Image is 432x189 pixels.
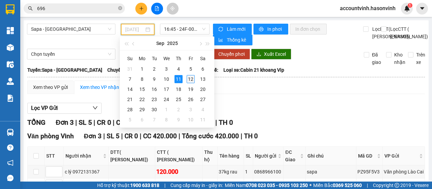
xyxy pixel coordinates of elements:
td: PZ95F5V3 [356,165,383,179]
span: Cung cấp máy in - giấy in: [170,182,223,189]
div: 3 [187,105,195,114]
th: Sa [197,53,209,64]
td: 2025-10-05 [124,115,136,125]
div: 16 [150,85,158,93]
span: copyright [395,183,399,188]
span: Lọc DTT( [PERSON_NAME]) [370,25,411,40]
span: Sapa - Hà Tĩnh [31,24,111,34]
span: plus [139,6,144,11]
div: 17 [162,85,170,93]
div: 30 [150,105,158,114]
button: In đơn chọn [290,24,327,34]
td: 2025-10-06 [136,115,148,125]
div: 6 [138,116,146,124]
span: Đơn 3 [56,118,74,126]
span: Thống kê [227,36,247,44]
span: Đã giao [369,51,384,66]
td: 2025-10-10 [185,115,197,125]
span: accountvinh.hasonvinh [334,4,401,13]
span: Lọc VP Gửi [31,104,58,112]
div: 9 [150,75,158,83]
th: Su [124,53,136,64]
td: 2025-09-22 [136,94,148,104]
img: warehouse-icon [7,129,14,136]
div: 25 [174,95,183,103]
button: plus [135,3,147,15]
div: 10 [162,75,170,83]
img: warehouse-icon [7,44,14,51]
span: | [164,182,165,189]
th: Mo [136,53,148,64]
td: 2025-09-14 [124,84,136,94]
th: CTT ( [PERSON_NAME]) [155,147,202,165]
button: file-add [151,3,163,15]
div: 7 [126,75,134,83]
div: 21 [126,95,134,103]
span: | [140,132,141,140]
span: Tổng cước 420.000 [182,132,239,140]
td: 2025-09-17 [160,84,172,94]
div: PZ95F5V3 [357,168,381,175]
td: 2025-09-07 [124,74,136,84]
div: 12 [187,75,195,83]
div: 24 [162,95,170,103]
th: Tên hàng [218,147,244,165]
img: warehouse-icon [7,78,14,85]
span: aim [170,6,175,11]
span: VP Gửi [384,152,418,160]
div: 23 [150,95,158,103]
b: Tuyến: Sapa - [GEOGRAPHIC_DATA] [27,67,102,73]
td: 2025-09-12 [185,74,197,84]
td: 2025-09-06 [197,64,209,74]
div: 26 [187,95,195,103]
span: Mã GD [358,152,376,160]
span: Người gửi [255,152,276,160]
span: ⚪️ [309,184,312,187]
td: 2025-09-10 [160,74,172,84]
div: 15 [138,85,146,93]
div: Văn phòng Lào Cai [384,181,424,189]
span: | [215,118,217,126]
span: sync [218,27,224,32]
span: CR 0 [97,118,111,126]
div: 50 kg [219,181,243,189]
td: Văn phòng Lào Cai [383,165,425,179]
img: dashboard-icon [7,27,14,34]
td: 2025-10-04 [197,104,209,115]
div: sapa [307,168,355,175]
td: 2025-09-11 [172,74,185,84]
img: icon-new-feature [404,5,410,11]
td: 2025-10-07 [148,115,160,125]
button: caret-down [416,3,428,15]
span: | [367,182,368,189]
td: 2025-09-01 [136,64,148,74]
td: 2025-10-02 [172,104,185,115]
div: Xem theo VP gửi [33,84,68,91]
span: Miền Bắc [313,182,362,189]
span: Lọc CTT ( [PERSON_NAME]) [387,25,429,40]
span: Trên xe [413,51,428,66]
div: 29 [138,105,146,114]
span: notification [7,160,13,166]
td: 2025-09-16 [148,84,160,94]
button: 2025 [167,37,178,50]
span: | [103,132,105,140]
th: Thu hộ [202,147,218,165]
span: Làm mới [227,25,246,33]
span: Kho nhận [391,51,408,66]
div: 0334945327 [254,181,282,189]
span: download [256,52,261,57]
th: STT [45,147,64,165]
div: 8 [162,116,170,124]
td: 2025-09-03 [160,64,172,74]
div: 11 [174,75,183,83]
input: Tìm tên, số ĐT hoặc mã đơn [37,5,117,12]
div: 22 [138,95,146,103]
div: 5 [187,65,195,73]
strong: 0369 525 060 [333,183,362,188]
td: 2025-10-01 [160,104,172,115]
span: TỔNG [27,118,46,126]
td: 2025-09-05 [185,64,197,74]
td: 2025-09-04 [172,64,185,74]
td: 2025-09-19 [185,84,197,94]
